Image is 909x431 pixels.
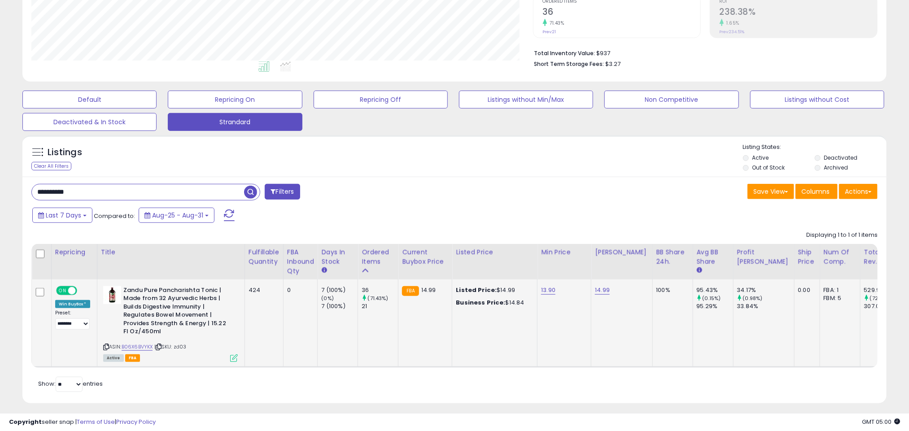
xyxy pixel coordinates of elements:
[724,20,740,26] small: 1.65%
[752,164,785,171] label: Out of Stock
[752,154,769,161] label: Active
[737,302,794,310] div: 33.84%
[697,286,733,294] div: 95.43%
[864,302,900,310] div: 307.04
[321,302,358,310] div: 7 (100%)
[720,7,877,19] h2: 238.38%
[168,113,302,131] button: Strandard
[76,287,90,294] span: OFF
[139,208,214,223] button: Aug-25 - Aug-31
[541,286,555,295] a: 13.90
[824,294,853,302] div: FBM: 5
[321,286,358,294] div: 7 (100%)
[547,20,564,26] small: 71.43%
[750,91,884,109] button: Listings without Cost
[116,418,156,426] a: Privacy Policy
[801,187,830,196] span: Columns
[9,418,42,426] strong: Copyright
[534,49,595,57] b: Total Inventory Value:
[456,286,497,294] b: Listed Price:
[543,7,700,19] h2: 36
[57,287,68,294] span: ON
[798,248,816,266] div: Ship Price
[152,211,203,220] span: Aug-25 - Aug-31
[287,286,311,294] div: 0
[103,286,238,361] div: ASIN:
[747,184,794,199] button: Save View
[824,248,857,266] div: Num of Comp.
[101,248,241,257] div: Title
[287,248,314,276] div: FBA inbound Qty
[103,354,124,362] span: All listings currently available for purchase on Amazon
[103,286,121,304] img: 41i63n5aEuL._SL40_.jpg
[697,248,730,266] div: Avg BB Share
[55,310,90,330] div: Preset:
[154,343,187,350] span: | SKU: zd03
[31,162,71,170] div: Clear All Filters
[703,295,721,302] small: (0.15%)
[543,29,556,35] small: Prev: 21
[22,91,157,109] button: Default
[541,248,587,257] div: Min Price
[795,184,838,199] button: Columns
[459,91,593,109] button: Listings without Min/Max
[534,47,871,58] li: $937
[48,146,82,159] h5: Listings
[265,184,300,200] button: Filters
[595,248,648,257] div: [PERSON_NAME]
[38,379,103,388] span: Show: entries
[125,354,140,362] span: FBA
[697,302,733,310] div: 95.29%
[604,91,739,109] button: Non Competitive
[798,286,813,294] div: 0.00
[456,298,505,307] b: Business Price:
[362,302,398,310] div: 21
[720,29,745,35] small: Prev: 234.51%
[32,208,92,223] button: Last 7 Days
[656,286,686,294] div: 100%
[595,286,610,295] a: 14.99
[77,418,115,426] a: Terms of Use
[456,299,530,307] div: $14.84
[864,248,897,266] div: Total Rev.
[362,286,398,294] div: 36
[314,91,448,109] button: Repricing Off
[824,154,857,161] label: Deactivated
[839,184,878,199] button: Actions
[456,286,530,294] div: $14.99
[402,248,448,266] div: Current Buybox Price
[824,286,853,294] div: FBA: 1
[94,212,135,220] span: Compared to:
[122,343,153,351] a: B06X6BVYKX
[737,248,791,266] div: Profit [PERSON_NAME]
[806,231,878,239] div: Displaying 1 to 1 of 1 items
[743,143,887,152] p: Listing States:
[864,286,900,294] div: 529.9
[22,113,157,131] button: Deactivated & In Stock
[534,60,604,68] b: Short Term Storage Fees:
[321,295,334,302] small: (0%)
[46,211,81,220] span: Last 7 Days
[168,91,302,109] button: Repricing On
[362,248,394,266] div: Ordered Items
[421,286,436,294] span: 14.99
[737,286,794,294] div: 34.17%
[606,60,621,68] span: $3.27
[456,248,533,257] div: Listed Price
[402,286,419,296] small: FBA
[870,295,892,302] small: (72.58%)
[321,248,354,266] div: Days In Stock
[743,295,763,302] small: (0.98%)
[697,266,702,274] small: Avg BB Share.
[55,248,93,257] div: Repricing
[824,164,848,171] label: Archived
[249,286,276,294] div: 424
[249,248,280,266] div: Fulfillable Quantity
[368,295,389,302] small: (71.43%)
[123,286,232,338] b: Zandu Pure Pancharishta Tonic | Made from 32 Ayurvedic Herbs | Builds Digestive Immunity | Regula...
[862,418,900,426] span: 2025-09-8 05:00 GMT
[321,266,327,274] small: Days In Stock.
[9,418,156,427] div: seller snap | |
[55,300,90,308] div: Win BuyBox *
[656,248,689,266] div: BB Share 24h.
